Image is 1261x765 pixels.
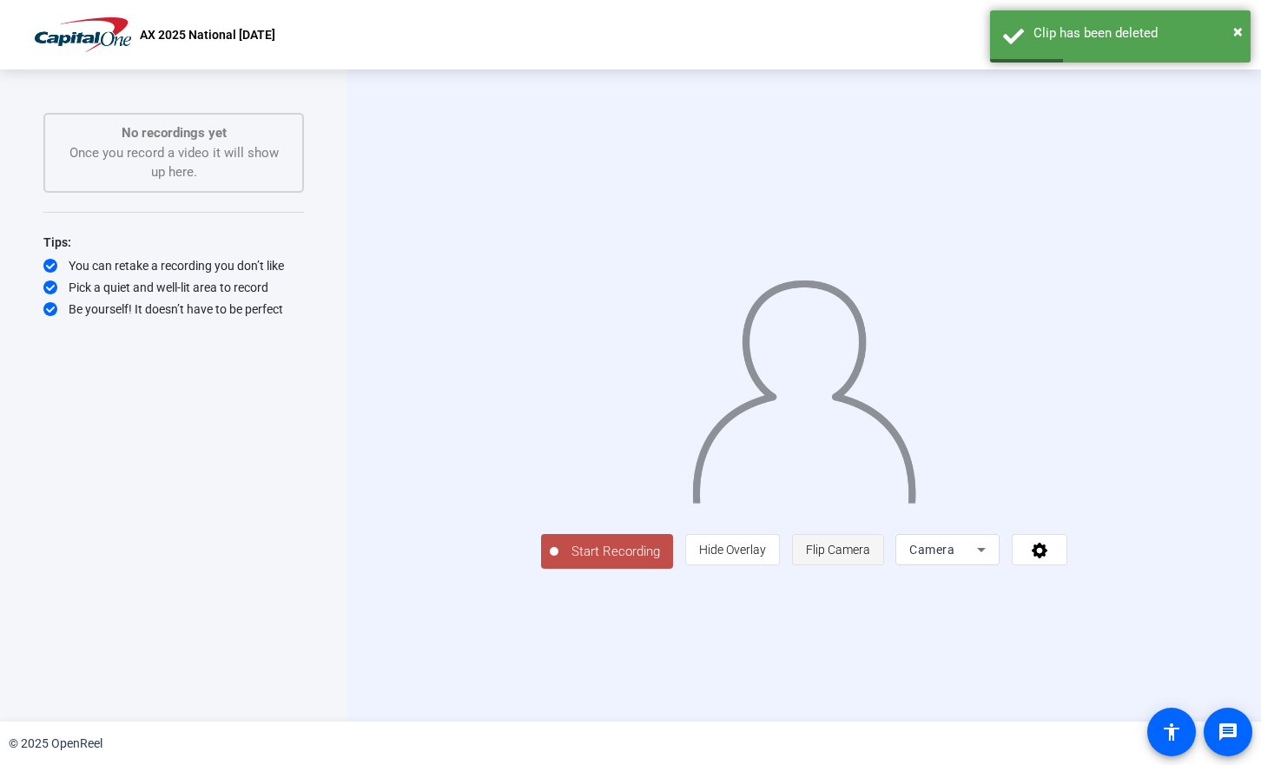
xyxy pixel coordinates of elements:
[1233,18,1243,44] button: Close
[699,543,766,557] span: Hide Overlay
[909,543,954,557] span: Camera
[1218,722,1238,742] mat-icon: message
[140,24,275,45] p: AX 2025 National [DATE]
[792,534,884,565] button: Flip Camera
[63,123,285,143] p: No recordings yet
[63,123,285,182] div: Once you record a video it will show up here.
[1033,23,1238,43] div: Clip has been deleted
[558,542,673,562] span: Start Recording
[1233,21,1243,42] span: ×
[541,534,673,569] button: Start Recording
[9,735,102,753] div: © 2025 OpenReel
[806,543,870,557] span: Flip Camera
[690,267,918,504] img: overlay
[43,279,304,296] div: Pick a quiet and well-lit area to record
[1161,722,1182,742] mat-icon: accessibility
[35,17,131,52] img: OpenReel logo
[685,534,780,565] button: Hide Overlay
[43,232,304,253] div: Tips:
[43,257,304,274] div: You can retake a recording you don’t like
[43,300,304,318] div: Be yourself! It doesn’t have to be perfect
